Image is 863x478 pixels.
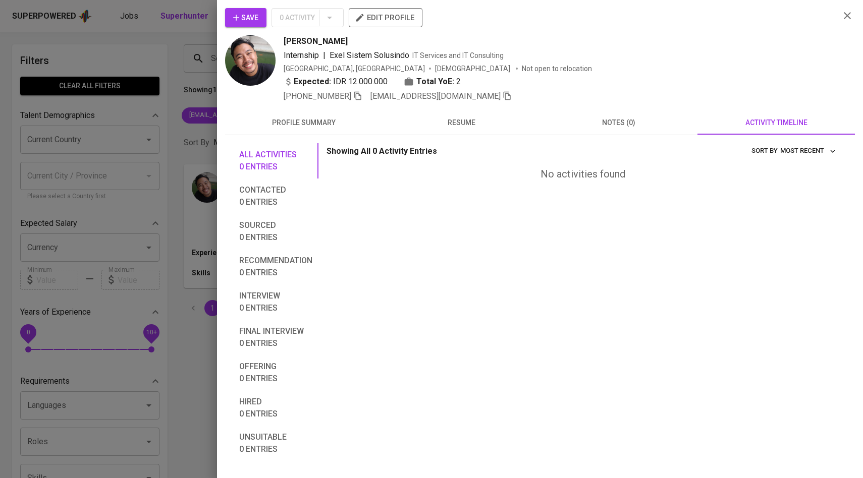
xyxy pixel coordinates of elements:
span: notes (0) [546,116,691,129]
p: Showing All 0 Activity Entries [327,145,437,157]
span: [PHONE_NUMBER] [284,91,351,101]
span: Most Recent [780,145,836,157]
span: [EMAIL_ADDRESS][DOMAIN_NAME] [370,91,501,101]
span: sort by [751,147,778,154]
span: Sourced 0 entries [239,219,312,244]
span: Contacted 0 entries [239,184,312,208]
span: Final interview 0 entries [239,325,312,349]
span: Hired 0 entries [239,396,312,420]
span: All activities 0 entries [239,149,312,173]
span: Unsuitable 0 entries [239,431,312,455]
span: | [323,49,326,62]
span: Interview 0 entries [239,290,312,314]
div: No activities found [327,167,839,182]
span: [PERSON_NAME] [284,35,348,47]
button: sort by [778,143,839,159]
span: [DEMOGRAPHIC_DATA] [435,64,512,74]
span: Recommendation 0 entries [239,255,312,279]
span: 2 [456,76,461,88]
p: Not open to relocation [522,64,592,74]
span: Internship [284,50,319,60]
b: Total YoE: [416,76,454,88]
a: edit profile [349,13,422,21]
span: IT Services and IT Consulting [412,51,504,59]
div: [GEOGRAPHIC_DATA], [GEOGRAPHIC_DATA] [284,64,425,74]
span: Offering 0 entries [239,361,312,385]
span: edit profile [357,11,414,24]
span: activity timeline [704,116,849,129]
div: IDR 12.000.000 [284,76,388,88]
img: 9325283f169cf5bd89c4e53f5b458bba.png [225,35,276,86]
span: profile summary [231,116,376,129]
b: Expected: [294,76,331,88]
span: resume [389,116,534,129]
span: Exel Sistem Solusindo [330,50,409,60]
span: Save [233,12,258,24]
button: Save [225,8,266,27]
button: edit profile [349,8,422,27]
